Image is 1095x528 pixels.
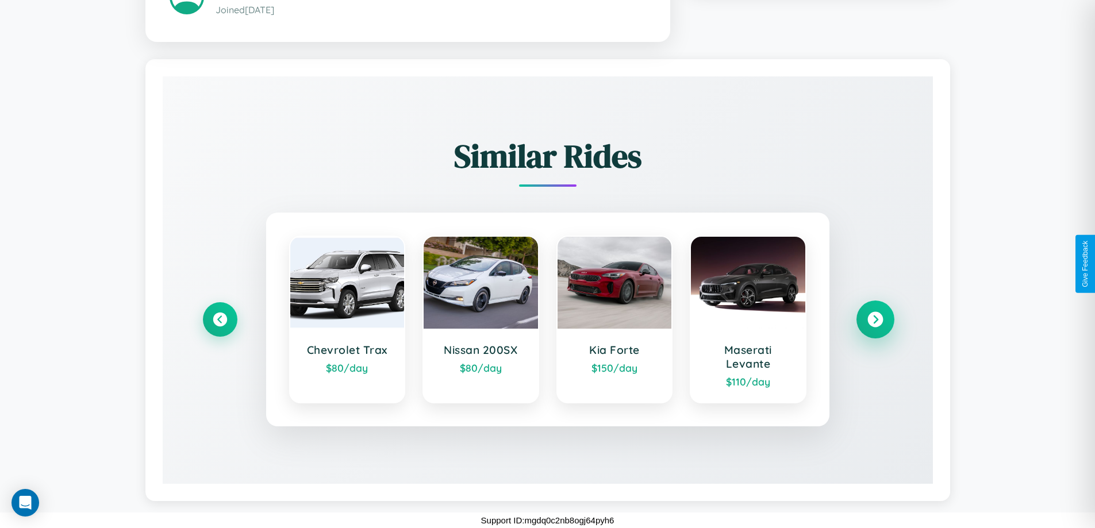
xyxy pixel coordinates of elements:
[302,361,393,374] div: $ 80 /day
[216,2,646,18] p: Joined [DATE]
[11,489,39,517] div: Open Intercom Messenger
[422,236,539,403] a: Nissan 200SX$80/day
[1081,241,1089,287] div: Give Feedback
[203,134,893,178] h2: Similar Rides
[702,375,794,388] div: $ 110 /day
[569,361,660,374] div: $ 150 /day
[556,236,673,403] a: Kia Forte$150/day
[690,236,806,403] a: Maserati Levante$110/day
[435,343,527,357] h3: Nissan 200SX
[302,343,393,357] h3: Chevrolet Trax
[435,361,527,374] div: $ 80 /day
[702,343,794,371] h3: Maserati Levante
[289,236,406,403] a: Chevrolet Trax$80/day
[481,512,614,528] p: Support ID: mgdq0c2nb8ogj64pyh6
[569,343,660,357] h3: Kia Forte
